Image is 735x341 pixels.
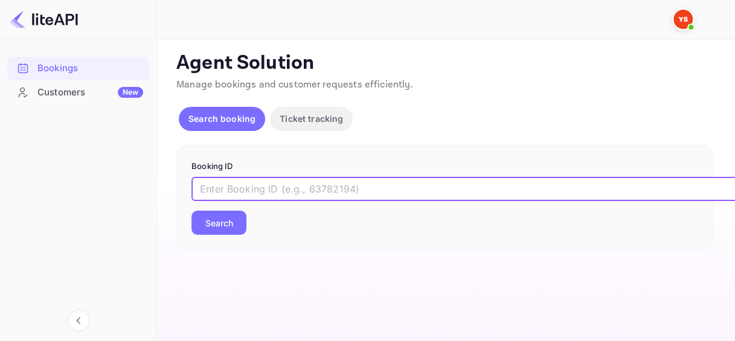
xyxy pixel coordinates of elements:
p: Booking ID [191,161,698,173]
p: Agent Solution [176,51,713,75]
img: LiteAPI logo [10,10,78,29]
div: Customers [37,86,143,100]
p: Ticket tracking [280,112,343,125]
p: Search booking [188,112,255,125]
div: New [118,87,143,98]
button: Search [191,211,246,235]
span: Manage bookings and customer requests efficiently. [176,78,413,91]
a: Bookings [7,57,149,79]
button: Collapse navigation [68,310,89,331]
div: CustomersNew [7,81,149,104]
img: Yandex Support [673,10,693,29]
div: Bookings [37,62,143,75]
div: Bookings [7,57,149,80]
a: CustomersNew [7,81,149,103]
